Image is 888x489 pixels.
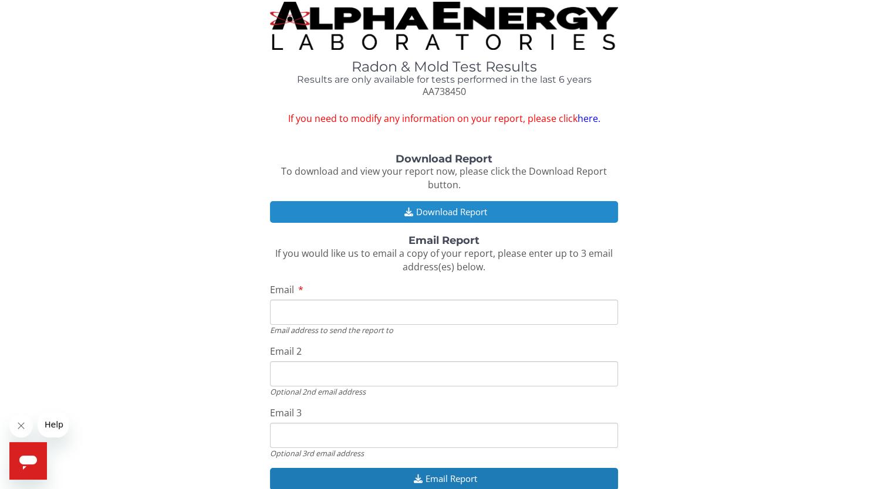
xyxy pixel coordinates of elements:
[270,283,294,296] span: Email
[270,112,618,125] span: If you need to modify any information on your report, please click
[9,442,47,480] iframe: Button to launch messaging window
[38,412,69,437] iframe: Message from company
[270,74,618,85] h4: Results are only available for tests performed in the last 6 years
[270,325,618,335] div: Email address to send the report to
[396,152,492,165] strong: Download Report
[270,59,618,74] h1: Radon & Mold Test Results
[270,345,302,358] span: Email 2
[275,247,613,273] span: If you would like us to email a copy of your report, please enter up to 3 email address(es) below.
[270,201,618,223] button: Download Report
[577,112,600,125] a: here.
[422,85,465,98] span: AA738450
[270,2,618,50] img: TightCrop.jpg
[281,165,607,191] span: To download and view your report now, please click the Download Report button.
[270,406,302,419] span: Email 3
[270,386,618,397] div: Optional 2nd email address
[408,234,480,247] strong: Email Report
[270,448,618,459] div: Optional 3rd email address
[9,414,33,437] iframe: Close message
